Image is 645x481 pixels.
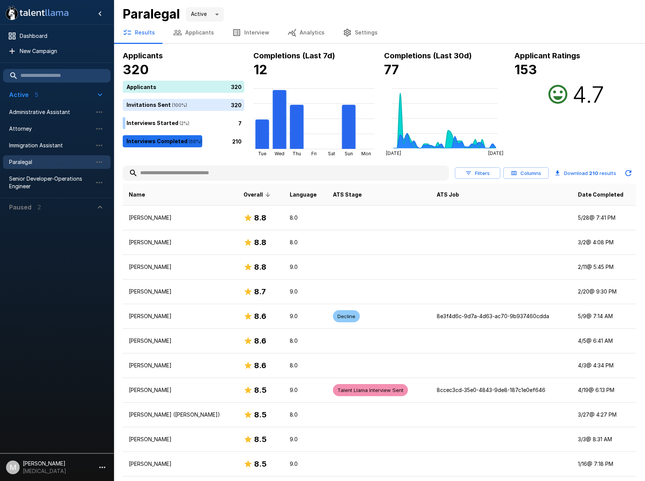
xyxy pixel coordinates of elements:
[384,62,399,77] b: 77
[253,62,267,77] b: 12
[129,214,231,222] p: [PERSON_NAME]
[290,460,321,468] p: 9.0
[621,166,636,181] button: Updated Today - 4:29 PM
[572,255,636,280] td: 2/11 @ 5:45 PM
[290,288,321,295] p: 9.0
[552,166,619,181] button: Download 210 results
[290,362,321,369] p: 8.0
[290,436,321,443] p: 9.0
[186,7,224,22] div: Active
[254,335,266,347] h6: 8.6
[254,286,266,298] h6: 8.7
[232,137,242,145] p: 210
[333,190,362,199] span: ATS Stage
[572,81,604,108] h2: 4.7
[455,167,500,179] button: Filters
[129,337,231,345] p: [PERSON_NAME]
[437,312,566,320] p: 8e3f4d6c-9d7a-4d63-ac70-9b937460cdda
[514,62,537,77] b: 153
[503,167,549,179] button: Columns
[129,239,231,246] p: [PERSON_NAME]
[290,239,321,246] p: 8.0
[129,386,231,394] p: [PERSON_NAME]
[244,190,273,199] span: Overall
[328,151,335,156] tspan: Sat
[290,411,321,419] p: 8.0
[572,230,636,255] td: 3/2 @ 4:08 PM
[290,190,317,199] span: Language
[292,151,301,156] tspan: Thu
[437,386,566,394] p: 8ccec3cd-35e0-4843-9de8-187c1e0ef646
[345,151,353,156] tspan: Sun
[572,403,636,427] td: 3/27 @ 4:27 PM
[129,460,231,468] p: [PERSON_NAME]
[253,51,335,60] b: Completions (Last 7d)
[231,83,242,91] p: 320
[384,51,472,60] b: Completions (Last 30d)
[290,386,321,394] p: 9.0
[123,51,163,60] b: Applicants
[123,62,149,77] b: 320
[572,353,636,378] td: 4/3 @ 4:34 PM
[129,263,231,271] p: [PERSON_NAME]
[254,384,267,396] h6: 8.5
[129,288,231,295] p: [PERSON_NAME]
[333,313,360,320] span: Decline
[572,304,636,329] td: 5/9 @ 7:14 AM
[514,51,580,60] b: Applicant Ratings
[164,22,223,43] button: Applicants
[254,310,266,322] h6: 8.6
[572,329,636,353] td: 4/5 @ 6:41 AM
[275,151,284,156] tspan: Wed
[254,212,266,224] h6: 8.8
[114,22,164,43] button: Results
[290,263,321,271] p: 9.0
[361,151,371,156] tspan: Mon
[129,312,231,320] p: [PERSON_NAME]
[572,427,636,452] td: 3/3 @ 8:31 AM
[278,22,334,43] button: Analytics
[290,214,321,222] p: 8.0
[333,387,408,394] span: Talent Llama Interview Sent
[254,236,266,248] h6: 8.8
[254,458,267,470] h6: 8.5
[254,433,267,445] h6: 8.5
[572,280,636,304] td: 2/20 @ 9:30 PM
[258,151,266,156] tspan: Tue
[231,101,242,109] p: 320
[129,362,231,369] p: [PERSON_NAME]
[238,119,242,127] p: 7
[290,337,321,345] p: 8.0
[488,150,503,156] tspan: [DATE]
[254,359,266,372] h6: 8.6
[572,378,636,403] td: 4/19 @ 6:13 PM
[290,312,321,320] p: 9.0
[129,411,231,419] p: [PERSON_NAME] ([PERSON_NAME])
[254,409,267,421] h6: 8.5
[129,436,231,443] p: [PERSON_NAME]
[311,151,317,156] tspan: Fri
[129,190,145,199] span: Name
[223,22,278,43] button: Interview
[386,150,401,156] tspan: [DATE]
[578,190,623,199] span: Date Completed
[589,170,598,176] b: 210
[254,261,266,273] h6: 8.8
[572,452,636,476] td: 1/16 @ 7:18 PM
[334,22,387,43] button: Settings
[572,206,636,230] td: 5/28 @ 7:41 PM
[123,6,180,22] b: Paralegal
[437,190,459,199] span: ATS Job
